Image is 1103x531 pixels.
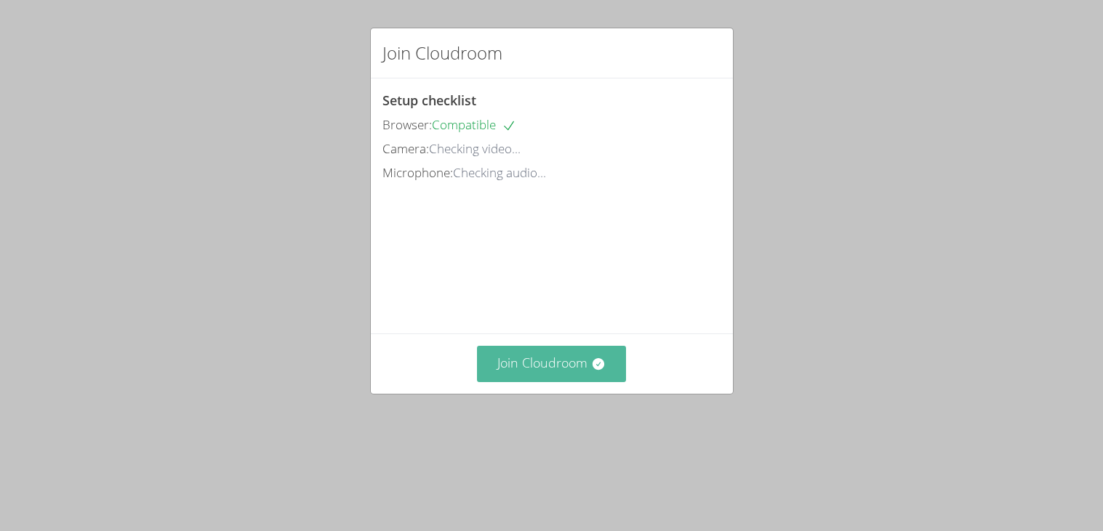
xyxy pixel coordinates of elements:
[382,92,476,109] span: Setup checklist
[453,164,546,181] span: Checking audio...
[432,116,516,133] span: Compatible
[382,164,453,181] span: Microphone:
[382,140,429,157] span: Camera:
[382,40,502,66] h2: Join Cloudroom
[429,140,521,157] span: Checking video...
[477,346,626,381] button: Join Cloudroom
[382,116,432,133] span: Browser:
